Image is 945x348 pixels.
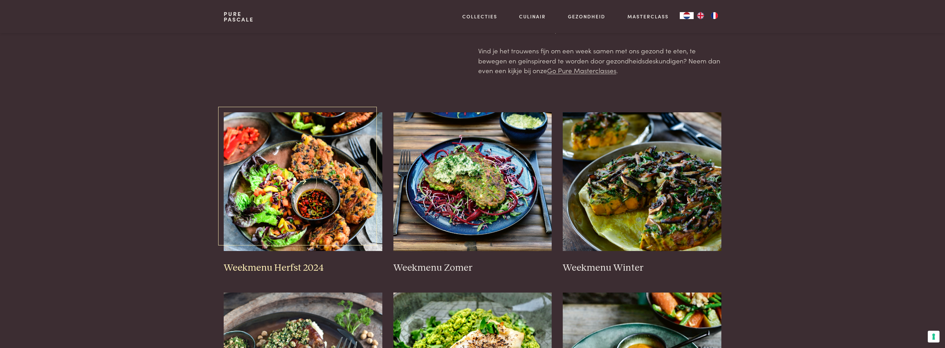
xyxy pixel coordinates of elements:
ul: Language list [694,12,721,19]
img: Weekmenu Zomer [393,112,552,251]
aside: Language selected: Nederlands [680,12,721,19]
a: Go Pure Masterclasses [547,66,616,75]
h3: Weekmenu Zomer [393,262,552,274]
h3: Weekmenu Winter [563,262,721,274]
a: FR [707,12,721,19]
a: Collecties [462,13,497,20]
div: Language [680,12,694,19]
a: Masterclass [627,13,669,20]
a: Weekmenu Winter Weekmenu Winter [563,112,721,274]
a: EN [694,12,707,19]
img: Weekmenu Herfst 2024 [224,112,382,251]
button: Uw voorkeuren voor toestemming voor trackingtechnologieën [928,331,939,342]
a: PurePascale [224,11,254,22]
a: Weekmenu Herfst 2024 Weekmenu Herfst 2024 [224,112,382,274]
a: Gezondheid [568,13,605,20]
a: Weekmenu Zomer Weekmenu Zomer [393,112,552,274]
a: NL [680,12,694,19]
p: Vind je het trouwens fijn om een week samen met ons gezond te eten, te bewegen en geïnspireerd te... [478,46,721,76]
h3: Weekmenu Herfst 2024 [224,262,382,274]
img: Weekmenu Winter [563,112,721,251]
a: Culinair [519,13,546,20]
